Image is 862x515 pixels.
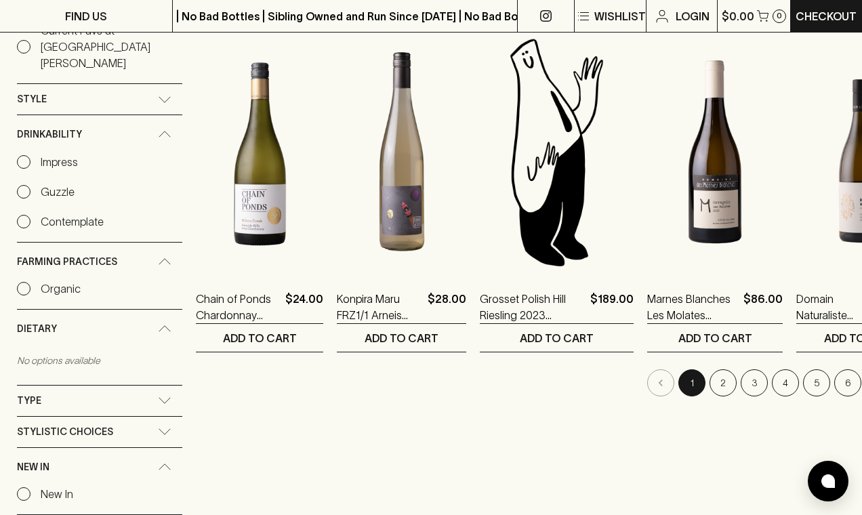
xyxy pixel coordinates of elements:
[480,291,585,323] a: Grosset Polish Hill Riesling 2023 MAGNUM 1500ml
[594,8,646,24] p: Wishlist
[796,8,857,24] p: Checkout
[17,448,182,487] div: New In
[647,324,783,352] button: ADD TO CART
[223,330,297,346] p: ADD TO CART
[520,330,594,346] p: ADD TO CART
[17,348,182,373] p: No options available
[41,184,75,200] p: Guzzle
[17,424,113,440] span: Stylistic Choices
[480,33,634,270] img: Blackhearts & Sparrows Man
[590,291,634,323] p: $189.00
[65,8,107,24] p: FIND US
[17,321,57,337] span: Dietary
[285,291,323,323] p: $24.00
[834,369,861,396] button: Go to page 6
[41,154,78,170] p: Impress
[196,291,280,323] a: Chain of Ponds Chardonnay 2023
[480,324,634,352] button: ADD TO CART
[777,12,782,20] p: 0
[17,417,182,447] div: Stylistic Choices
[41,486,73,502] p: New In
[41,213,104,230] p: Contemplate
[337,33,466,270] img: Konpira Maru FRZ1/1 Arneis 2025
[741,369,768,396] button: Go to page 3
[17,115,182,154] div: Drinkability
[821,474,835,488] img: bubble-icon
[676,8,710,24] p: Login
[196,324,323,352] button: ADD TO CART
[196,33,323,270] img: Chain of Ponds Chardonnay 2023
[647,291,738,323] a: Marnes Blanches Les Molates Savagnin 2022
[678,369,705,396] button: page 1
[337,291,422,323] a: Konpira Maru FRZ1/1 Arneis 2025
[17,253,117,270] span: Farming Practices
[428,291,466,323] p: $28.00
[743,291,783,323] p: $86.00
[647,33,783,270] img: Marnes Blanches Les Molates Savagnin 2022
[17,310,182,348] div: Dietary
[41,22,182,71] p: Current Favs at [GEOGRAPHIC_DATA][PERSON_NAME]
[17,91,47,108] span: Style
[17,84,182,115] div: Style
[365,330,438,346] p: ADD TO CART
[17,386,182,416] div: Type
[17,243,182,281] div: Farming Practices
[803,369,830,396] button: Go to page 5
[41,281,81,297] p: Organic
[772,369,799,396] button: Go to page 4
[337,324,466,352] button: ADD TO CART
[17,459,49,476] span: New In
[722,8,754,24] p: $0.00
[17,392,41,409] span: Type
[710,369,737,396] button: Go to page 2
[678,330,752,346] p: ADD TO CART
[17,126,82,143] span: Drinkability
